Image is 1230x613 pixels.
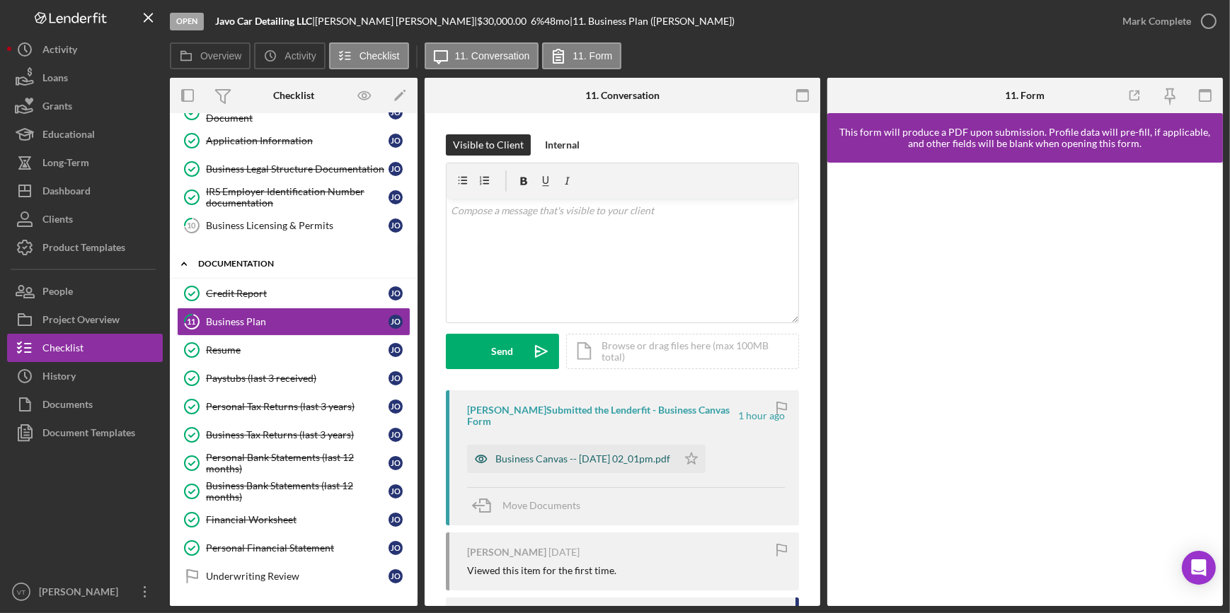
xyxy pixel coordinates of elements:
[467,488,594,523] button: Move Documents
[177,421,410,449] a: Business Tax Returns (last 3 years)JO
[389,399,403,414] div: J O
[215,16,315,27] div: |
[389,190,403,204] div: J O
[177,534,410,562] a: Personal Financial StatementJO
[360,50,400,62] label: Checklist
[17,588,25,596] text: VT
[206,542,389,554] div: Personal Financial Statement
[42,390,93,422] div: Documents
[467,404,736,427] div: [PERSON_NAME] Submitted the Lenderfit - Business Canvas Form
[177,364,410,392] a: Paystubs (last 3 received)JO
[177,155,410,183] a: Business Legal Structure DocumentationJO
[206,288,389,299] div: Credit Report
[389,456,403,470] div: J O
[425,42,539,69] button: 11. Conversation
[841,177,1210,592] iframe: Lenderfit form
[177,392,410,421] a: Personal Tax Returns (last 3 years)JO
[389,162,403,176] div: J O
[467,565,616,576] div: Viewed this item for the first time.
[42,419,135,450] div: Document Templates
[177,336,410,364] a: ResumeJO
[254,42,325,69] button: Activity
[315,16,477,27] div: [PERSON_NAME] [PERSON_NAME] |
[177,211,410,240] a: 10Business Licensing & PermitsJO
[542,42,621,69] button: 11. Form
[1108,7,1223,35] button: Mark Complete
[200,50,241,62] label: Overview
[7,419,163,447] button: Document Templates
[531,16,544,27] div: 6 %
[206,514,389,525] div: Financial Worksheet
[446,334,559,369] button: Send
[1122,7,1191,35] div: Mark Complete
[177,279,410,308] a: Credit ReportJO
[573,50,612,62] label: 11. Form
[206,186,389,209] div: IRS Employer Identification Number documentation
[206,316,389,327] div: Business Plan
[188,221,197,230] tspan: 10
[492,334,514,369] div: Send
[206,373,389,384] div: Paystubs (last 3 received)
[544,16,570,27] div: 48 mo
[467,445,706,473] button: Business Canvas -- [DATE] 02_01pm.pdf
[284,50,316,62] label: Activity
[206,220,389,231] div: Business Licensing & Permits
[273,90,314,101] div: Checklist
[389,541,403,555] div: J O
[389,484,403,498] div: J O
[389,569,403,583] div: J O
[455,50,530,62] label: 11. Conversation
[177,308,410,336] a: 11Business PlanJO
[389,286,403,300] div: J O
[477,16,531,27] div: $30,000.00
[389,371,403,385] div: J O
[570,16,735,27] div: | 11. Business Plan ([PERSON_NAME])
[389,315,403,329] div: J O
[389,134,403,148] div: J O
[585,90,660,101] div: 11. Conversation
[1005,90,1045,101] div: 11. Form
[177,183,410,211] a: IRS Employer Identification Number documentationJO
[389,428,403,442] div: J O
[206,401,389,412] div: Personal Tax Returns (last 3 years)
[206,571,389,582] div: Underwriting Review
[7,390,163,419] button: Documents
[538,134,587,156] button: Internal
[495,453,670,465] div: Business Canvas -- [DATE] 02_01pm.pdf
[1182,551,1216,585] div: Open Intercom Messenger
[389,218,403,233] div: J O
[177,127,410,155] a: Application InformationJO
[206,452,389,474] div: Personal Bank Statements (last 12 months)
[446,134,531,156] button: Visible to Client
[206,163,389,175] div: Business Legal Structure Documentation
[738,410,785,421] time: 2025-08-27 18:01
[545,134,580,156] div: Internal
[502,499,580,511] span: Move Documents
[7,578,163,606] button: VT[PERSON_NAME]
[467,547,546,558] div: [PERSON_NAME]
